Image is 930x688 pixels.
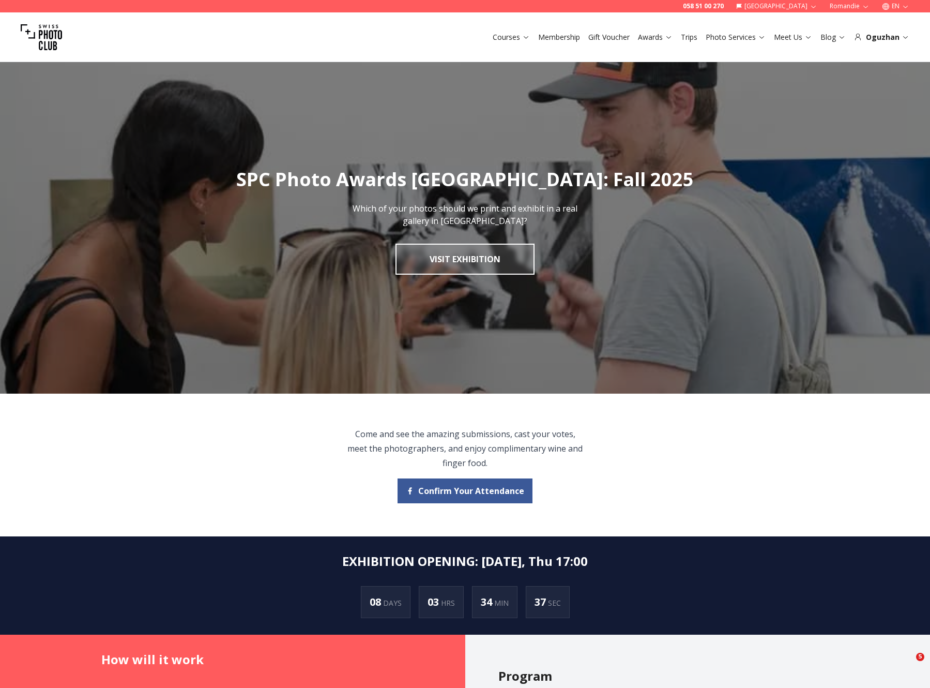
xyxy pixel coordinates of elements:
a: 058 51 00 270 [683,2,724,10]
span: SEC [548,598,561,608]
span: 34 [481,595,494,609]
button: Blog [816,30,850,44]
button: Trips [677,30,702,44]
a: Photo Services [706,32,766,42]
button: Confirm Your Attendance [398,478,532,503]
a: Meet Us [774,32,812,42]
a: Membership [538,32,580,42]
div: Oguzhan [854,32,909,42]
button: Membership [534,30,584,44]
span: Confirm Your Attendance [418,485,524,497]
img: Swiss photo club [21,17,62,58]
button: Gift Voucher [584,30,634,44]
button: Photo Services [702,30,770,44]
a: Awards [638,32,673,42]
span: 03 [428,595,441,609]
span: 37 [535,595,548,609]
span: DAYS [383,598,402,608]
a: Blog [820,32,846,42]
p: Come and see the amazing submissions, cast your votes, meet the photographers, and enjoy complime... [347,427,583,470]
a: Gift Voucher [588,32,630,42]
a: Trips [681,32,697,42]
a: Courses [493,32,530,42]
span: 5 [916,653,924,661]
button: Awards [634,30,677,44]
h2: Program [498,668,829,684]
button: Meet Us [770,30,816,44]
h2: How will it work [101,651,432,668]
button: Courses [489,30,534,44]
a: Visit Exhibition [395,244,535,275]
p: Which of your photos should we print and exhibit in a real gallery in [GEOGRAPHIC_DATA]? [349,202,581,227]
iframe: Intercom live chat [895,653,920,678]
span: MIN [494,598,509,608]
h2: EXHIBITION OPENING : [DATE], Thu 17:00 [342,553,588,570]
span: 08 [370,595,383,609]
span: HRS [441,598,455,608]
